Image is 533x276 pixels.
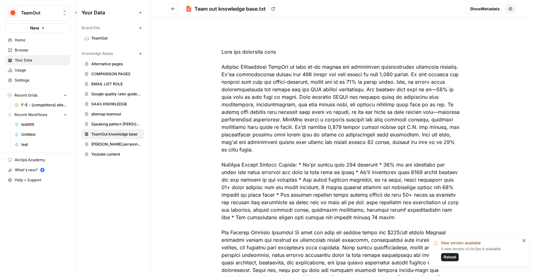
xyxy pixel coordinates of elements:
[5,65,70,75] a: Usage
[91,101,141,107] span: SAAS KNOWLEDGE
[91,61,141,67] span: Alternative pages
[15,57,67,63] span: Your Data
[91,71,141,77] span: COMPARISON PAGES
[21,10,59,16] span: TeamOut
[82,69,144,79] a: COMPARISON PAGES
[21,102,67,108] span: F-E - {competitors} alternative
[21,142,67,147] span: test
[91,121,141,127] span: Speaking pattern [PERSON_NAME]
[82,25,100,31] span: Brand Kits
[5,45,70,55] a: Browse
[21,122,67,127] span: testttttt
[5,165,70,175] div: What's new?
[12,119,70,130] a: testttttt
[41,168,43,172] text: 5
[5,155,70,165] a: AirOps Academy
[82,129,144,139] a: TeamOut knowledge base
[82,33,144,43] a: TeamOut
[91,81,141,87] span: EMAIL LIST ROLE
[15,47,67,53] span: Browse
[444,254,456,260] span: Reload
[82,9,136,16] span: Your Data
[5,35,70,45] a: Home
[82,51,113,56] span: Knowledge Bases
[5,55,70,65] a: Your Data
[21,132,67,137] span: Untitled
[30,25,39,31] span: New
[466,4,503,14] button: ShowMetadata
[5,110,70,119] button: Recent Workflows
[5,23,70,33] button: New
[82,89,144,99] a: Google quality rater guidelines
[5,75,70,85] a: Settings
[91,131,141,137] span: TeamOut knowledge base
[441,253,459,261] button: Reload
[5,165,70,175] button: What's new? 5
[441,246,520,261] div: A new version of AirOps is available.
[15,177,67,183] span: Help + Support
[5,175,70,185] button: Help + Support
[470,6,499,12] span: Show Metadata
[82,79,144,89] a: EMAIL LIST ROLE
[522,238,526,243] button: close
[14,112,47,118] span: Recent Workflows
[82,99,144,109] a: SAAS KNOWLEDGE
[7,7,19,19] img: TeamOut Logo
[12,140,70,150] a: test
[14,93,37,98] span: Recent Grids
[91,35,141,41] span: TeamOut
[91,91,141,97] span: Google quality rater guidelines
[12,100,70,110] a: F-E - {competitors} alternative
[12,130,70,140] a: Untitled
[82,149,144,159] a: Youtube content
[195,5,266,13] div: Team out knowledge base.txt
[82,119,144,129] a: Speaking pattern [PERSON_NAME]
[15,37,67,43] span: Home
[82,139,144,149] a: [PERSON_NAME] personnal background
[82,109,144,119] a: sitemap teamout
[91,141,141,147] span: [PERSON_NAME] personnal background
[5,5,70,21] button: Workspace: TeamOut
[82,59,144,69] a: Alternative pages
[5,91,70,100] button: Recent Grids
[15,67,67,73] span: Usage
[91,111,141,117] span: sitemap teamout
[40,168,45,172] a: 5
[91,151,141,157] span: Youtube content
[441,240,481,246] span: New version available
[15,77,67,83] span: Settings
[168,4,178,14] button: Go back
[15,157,67,163] span: AirOps Academy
